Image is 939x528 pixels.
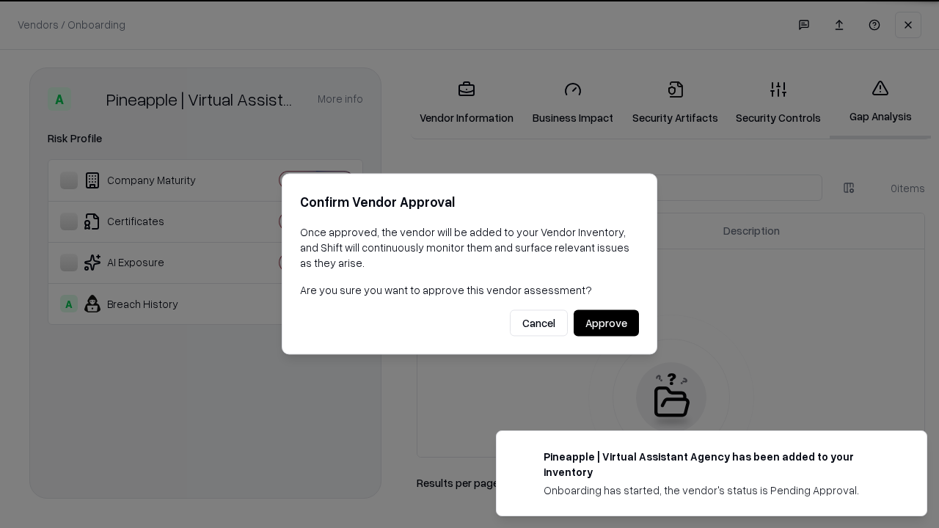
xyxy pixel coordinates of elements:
button: Approve [574,310,639,337]
h2: Confirm Vendor Approval [300,191,639,213]
div: Onboarding has started, the vendor's status is Pending Approval. [544,483,891,498]
img: trypineapple.com [514,449,532,466]
div: Pineapple | Virtual Assistant Agency has been added to your inventory [544,449,891,480]
button: Cancel [510,310,568,337]
p: Are you sure you want to approve this vendor assessment? [300,282,639,298]
p: Once approved, the vendor will be added to your Vendor Inventory, and Shift will continuously mon... [300,224,639,271]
